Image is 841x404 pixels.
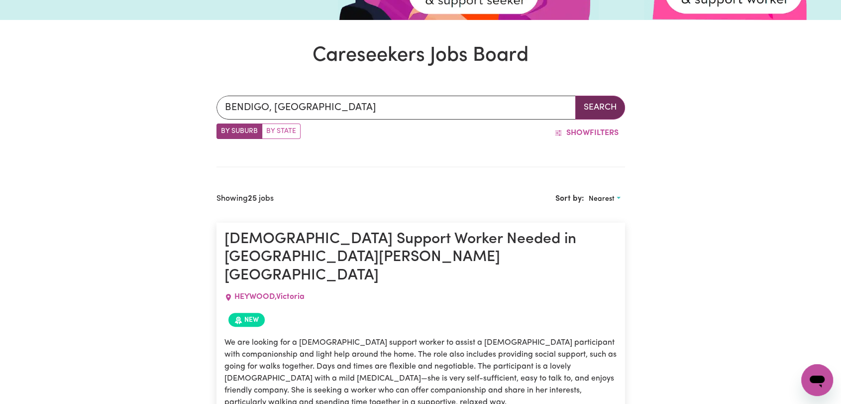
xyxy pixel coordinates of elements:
span: HEYWOOD , Victoria [234,293,305,301]
button: Search [575,96,625,120]
iframe: Button to launch messaging window [801,364,833,396]
button: ShowFilters [548,124,625,142]
h2: Showing jobs [216,194,274,204]
button: Sort search results [584,191,625,207]
input: Enter a suburb or postcode [216,96,576,120]
label: Search by suburb/post code [216,124,262,139]
span: Job posted within the last 30 days [228,313,265,327]
label: Search by state [262,124,301,139]
h1: [DEMOGRAPHIC_DATA] Support Worker Needed in [GEOGRAPHIC_DATA][PERSON_NAME][GEOGRAPHIC_DATA] [224,231,617,285]
span: Show [566,129,590,137]
b: 25 [248,195,257,203]
span: Nearest [588,195,614,203]
span: Sort by: [555,195,584,203]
